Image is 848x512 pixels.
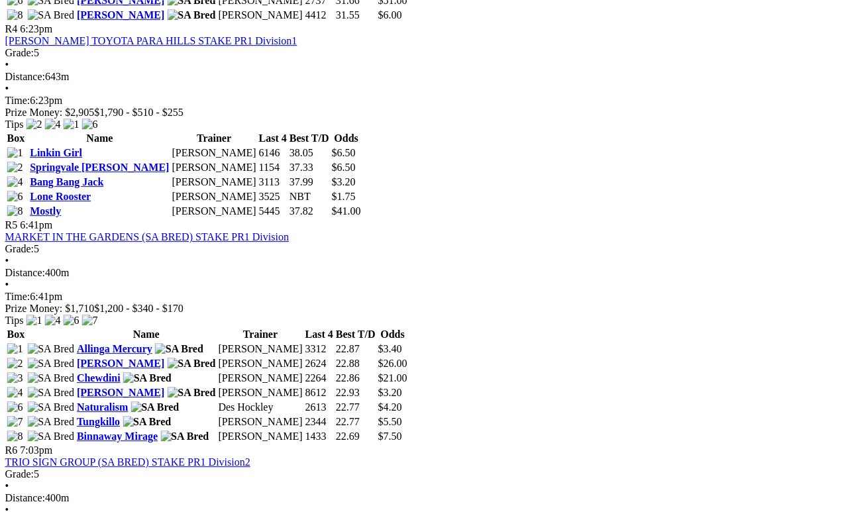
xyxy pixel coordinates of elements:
div: 6:23pm [5,95,843,107]
span: $1.75 [332,191,356,202]
td: 31.55 [335,9,376,22]
span: 6:41pm [21,219,53,230]
span: Distance: [5,492,45,503]
img: SA Bred [28,401,75,413]
img: SA Bred [123,416,172,428]
div: 5 [5,243,843,255]
img: 8 [7,9,23,21]
div: 400m [5,267,843,279]
img: SA Bred [155,343,203,355]
img: SA Bred [123,372,172,384]
td: 6146 [258,146,288,160]
img: SA Bred [131,401,180,413]
td: 37.33 [289,161,330,174]
a: Naturalism [77,401,128,413]
img: 7 [7,416,23,428]
span: $21.00 [378,372,407,384]
a: [PERSON_NAME] [77,387,164,398]
td: [PERSON_NAME] [218,9,303,22]
span: • [5,83,9,94]
td: 2344 [305,415,334,429]
td: [PERSON_NAME] [172,190,257,203]
img: 6 [64,315,79,327]
span: R6 [5,444,18,456]
td: [PERSON_NAME] [172,146,257,160]
img: SA Bred [168,9,216,21]
span: $6.50 [332,147,356,158]
a: Allinga Mercury [77,343,152,354]
td: [PERSON_NAME] [218,386,303,399]
span: • [5,59,9,70]
img: 4 [7,387,23,399]
img: SA Bred [28,387,75,399]
span: $26.00 [378,358,407,369]
a: Chewdini [77,372,121,384]
a: Bang Bang Jack [30,176,104,187]
td: Des Hockley [218,401,303,414]
td: 22.69 [335,430,376,443]
td: [PERSON_NAME] [172,176,257,189]
th: Odds [378,328,408,341]
td: [PERSON_NAME] [218,357,303,370]
span: Tips [5,315,24,326]
td: 22.88 [335,357,376,370]
img: SA Bred [28,9,75,21]
img: 4 [7,176,23,188]
td: 37.99 [289,176,330,189]
span: $3.20 [332,176,356,187]
td: 3113 [258,176,288,189]
img: 2 [7,358,23,370]
span: Box [7,132,25,144]
td: NBT [289,190,330,203]
td: 22.77 [335,401,376,414]
td: 4412 [305,9,334,22]
th: Trainer [172,132,257,145]
span: $1,790 - $510 - $255 [95,107,184,118]
span: $3.20 [378,387,402,398]
img: SA Bred [28,358,75,370]
span: Grade: [5,468,34,480]
div: Prize Money: $2,905 [5,107,843,119]
th: Trainer [218,328,303,341]
span: $7.50 [378,431,402,442]
td: 1154 [258,161,288,174]
a: Lone Rooster [30,191,91,202]
img: 7 [82,315,98,327]
span: $5.50 [378,416,402,427]
img: 6 [82,119,98,130]
a: Springvale [PERSON_NAME] [30,162,170,173]
td: 22.93 [335,386,376,399]
div: 643m [5,71,843,83]
td: 2624 [305,357,334,370]
img: 4 [45,119,61,130]
a: [PERSON_NAME] [77,358,164,369]
img: 6 [7,401,23,413]
td: [PERSON_NAME] [218,342,303,356]
img: 6 [7,191,23,203]
td: 22.77 [335,415,376,429]
a: MARKET IN THE GARDENS (SA BRED) STAKE PR1 Division [5,231,289,242]
td: 22.87 [335,342,376,356]
th: Odds [331,132,362,145]
img: 1 [26,315,42,327]
div: Prize Money: $1,710 [5,303,843,315]
img: 3 [7,372,23,384]
img: 2 [26,119,42,130]
img: SA Bred [168,358,216,370]
img: 4 [45,315,61,327]
img: 2 [7,162,23,174]
th: Name [76,328,217,341]
img: 8 [7,431,23,442]
td: 2264 [305,372,334,385]
td: 1433 [305,430,334,443]
span: Tips [5,119,24,130]
span: $6.00 [378,9,402,21]
th: Last 4 [258,132,288,145]
img: 1 [7,343,23,355]
th: Best T/D [289,132,330,145]
td: 3525 [258,190,288,203]
span: $4.20 [378,401,402,413]
a: TRIO SIGN GROUP (SA BRED) STAKE PR1 Division2 [5,456,250,468]
span: Distance: [5,267,45,278]
span: Time: [5,291,30,302]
